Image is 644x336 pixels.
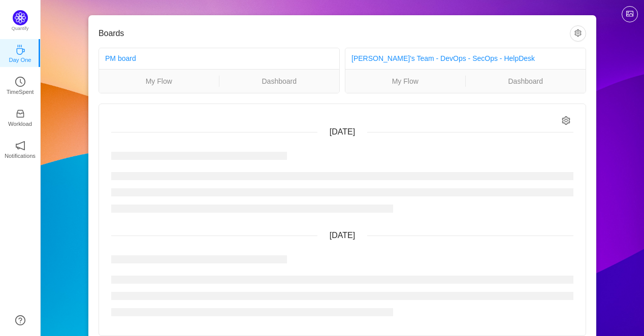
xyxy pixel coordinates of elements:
i: icon: setting [562,116,570,125]
a: icon: coffeeDay One [15,48,25,58]
p: Workload [8,119,32,128]
button: icon: setting [570,25,586,42]
span: [DATE] [330,231,355,240]
a: icon: inboxWorkload [15,112,25,122]
a: Dashboard [219,76,340,87]
p: Day One [9,55,31,64]
a: [PERSON_NAME]'s Team - DevOps - SecOps - HelpDesk [351,54,535,62]
button: icon: picture [622,6,638,22]
p: Notifications [5,151,36,160]
a: icon: clock-circleTimeSpent [15,80,25,90]
a: My Flow [345,76,465,87]
a: Dashboard [466,76,586,87]
i: icon: clock-circle [15,77,25,87]
a: icon: question-circle [15,315,25,325]
img: Quantify [13,10,28,25]
i: icon: inbox [15,109,25,119]
p: TimeSpent [7,87,34,96]
p: Quantify [12,25,29,32]
i: icon: coffee [15,45,25,55]
a: PM board [105,54,136,62]
span: [DATE] [330,127,355,136]
a: icon: notificationNotifications [15,144,25,154]
i: icon: notification [15,141,25,151]
h3: Boards [99,28,570,39]
a: My Flow [99,76,219,87]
